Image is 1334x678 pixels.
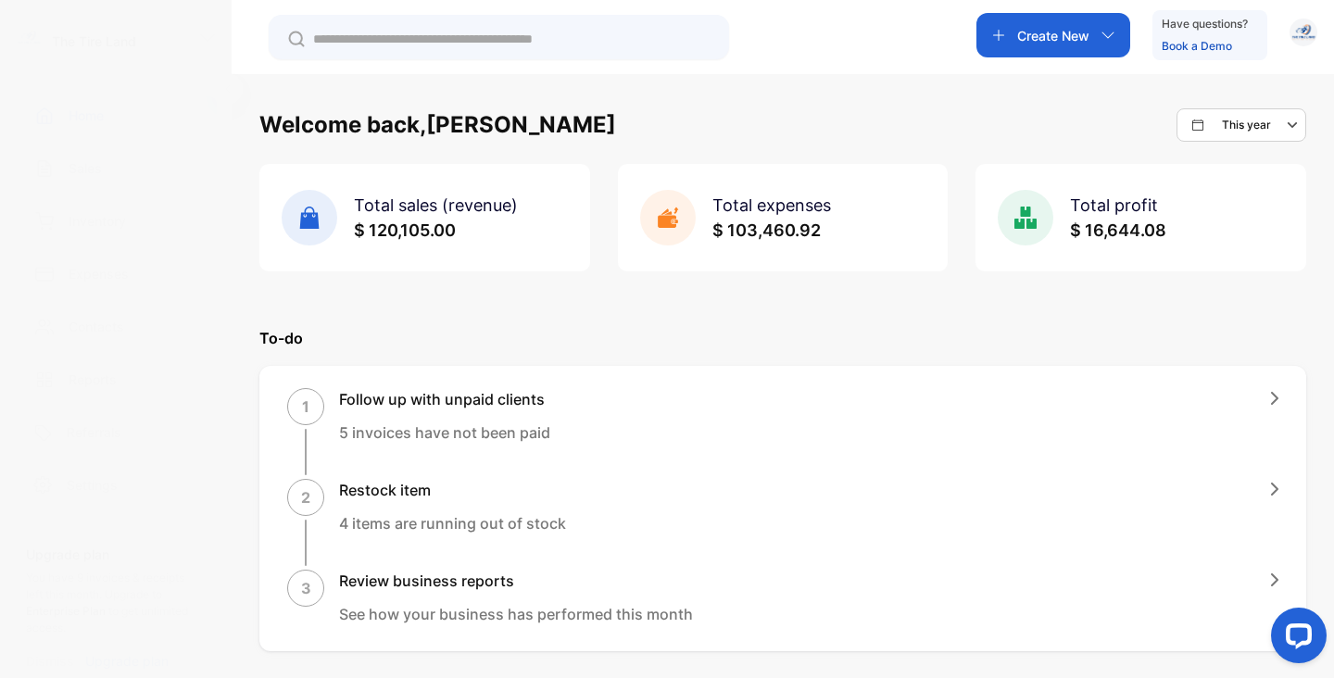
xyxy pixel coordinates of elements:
p: To-do [259,327,1306,349]
span: Total profit [1070,195,1158,215]
a: Book a Demo [1162,39,1232,53]
p: 4 items are running out of stock [339,512,566,534]
img: avatar [1290,19,1317,46]
p: You have 9 invoices & receipts left this month. [26,570,202,636]
span: $ 16,644.08 [1070,220,1166,240]
button: Create New [976,13,1130,57]
span: $ 120,105.00 [354,220,456,240]
p: Upgrade plan [26,545,202,564]
span: Total sales (revenue) [354,195,518,215]
p: 5 invoices have not been paid [339,421,550,444]
p: Referrals [67,422,121,442]
iframe: LiveChat chat widget [1256,600,1334,678]
p: Contacts [69,317,124,336]
h1: Welcome back, [PERSON_NAME] [259,108,616,142]
p: Inventory [69,211,126,231]
p: Sales [69,158,102,178]
button: avatar [1290,13,1317,57]
p: Settings [67,475,118,495]
p: See how your business has performed this month [339,603,693,625]
span: Total expenses [712,195,831,215]
p: Expenses [69,264,129,283]
p: 1 [302,395,309,418]
a: Upgrade plan [74,651,169,671]
button: This year [1177,108,1306,142]
p: Create New [1017,26,1089,45]
p: Have questions? [1162,15,1248,33]
p: Home [69,106,104,125]
p: 2 [301,486,310,508]
p: Reports [69,370,117,389]
p: The Tire Land [52,31,136,51]
span: Enterprise Plan [26,604,106,618]
span: $ 103,460.92 [712,220,821,240]
p: 3 [301,577,311,599]
h1: Review business reports [339,570,693,592]
p: Upgrade plan [85,651,169,671]
h1: Restock item [339,479,566,501]
p: Dismiss [26,651,74,671]
h1: Follow up with unpaid clients [339,388,550,410]
img: logo [15,24,43,52]
p: This year [1222,117,1271,133]
span: Upgrade to to get unlimited access. [26,587,188,634]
